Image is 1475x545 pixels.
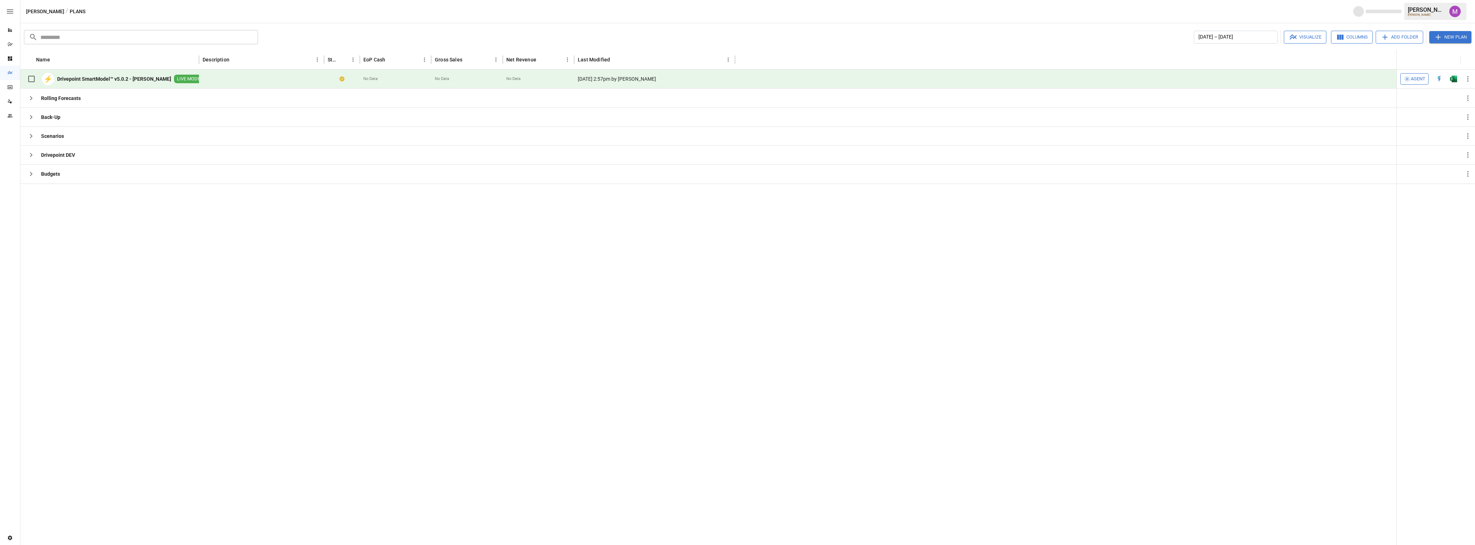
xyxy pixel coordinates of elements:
button: Visualize [1284,31,1326,44]
div: Your plan has changes in Excel that are not reflected in the Drivepoint Data Warehouse, select "S... [339,75,344,82]
span: No Data [435,76,449,82]
b: Scenarios [41,132,64,140]
span: No Data [506,76,521,82]
b: Rolling Forecasts [41,95,81,102]
img: g5qfjXmAAAAABJRU5ErkJggg== [1450,75,1457,82]
button: Sort [611,55,621,65]
div: Open in Quick Edit [1436,75,1443,82]
div: Last Modified [578,57,610,62]
button: [PERSON_NAME] [26,7,64,16]
b: Back-Up [41,114,60,121]
button: New Plan [1429,31,1471,43]
button: Sort [1465,55,1475,65]
button: Columns [1331,31,1373,44]
div: [DATE] 2:57pm by [PERSON_NAME] [574,70,735,89]
div: Gross Sales [435,57,462,62]
div: / [66,7,68,16]
div: Description [203,57,229,62]
div: ⚡ [42,73,54,85]
div: [PERSON_NAME] [1408,13,1445,16]
b: Drivepoint SmartModel™ v5.0.2 - [PERSON_NAME] [57,75,171,82]
button: Sort [386,55,396,65]
b: Drivepoint DEV [41,151,75,159]
div: Net Revenue [506,57,536,62]
span: No Data [363,76,378,82]
button: Sort [230,55,240,65]
img: Umer Muhammed [1449,6,1461,17]
div: Name [36,57,50,62]
b: Budgets [41,170,60,177]
span: LIVE MODEL [174,76,205,82]
button: Sort [51,55,61,65]
button: Sort [463,55,473,65]
button: Last Modified column menu [723,55,733,65]
button: Net Revenue column menu [562,55,572,65]
button: Status column menu [348,55,358,65]
button: [DATE] – [DATE] [1194,31,1278,44]
div: [PERSON_NAME] [1408,6,1445,13]
button: Agent [1400,73,1429,85]
button: Umer Muhammed [1445,1,1465,21]
img: quick-edit-flash.b8aec18c.svg [1436,75,1443,82]
div: Status [328,57,337,62]
div: EoP Cash [363,57,385,62]
button: EoP Cash column menu [419,55,429,65]
div: Open in Excel [1450,75,1457,82]
button: Add Folder [1376,31,1423,44]
button: Sort [537,55,547,65]
span: Agent [1411,75,1425,83]
button: Sort [338,55,348,65]
button: Gross Sales column menu [491,55,501,65]
button: Description column menu [312,55,322,65]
